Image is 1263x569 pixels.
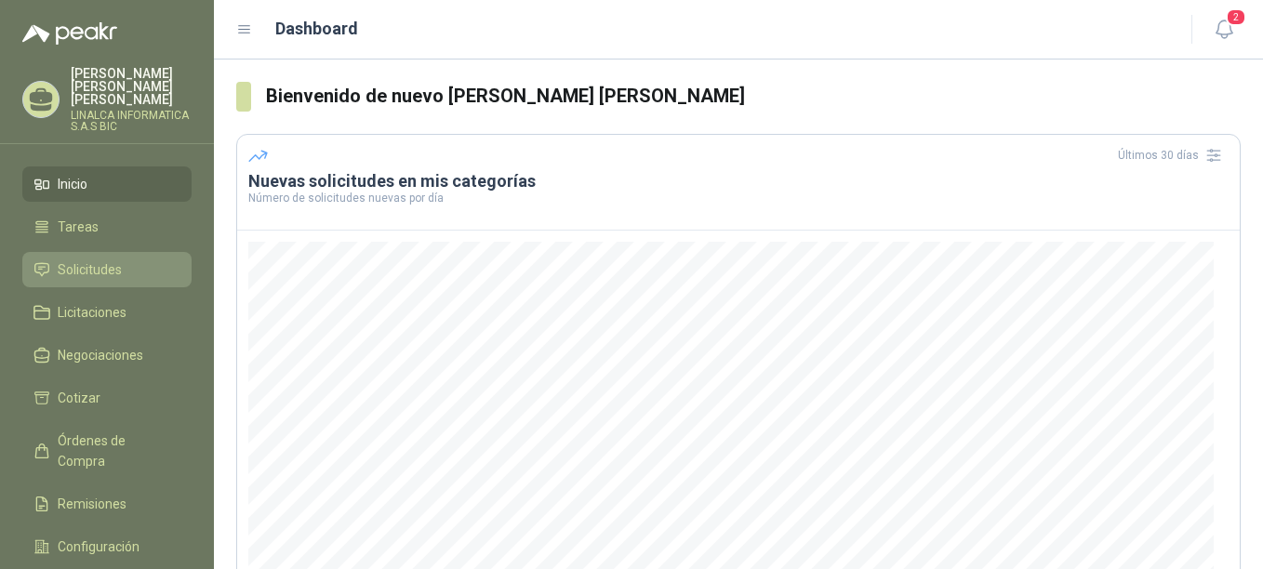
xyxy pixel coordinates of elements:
span: Tareas [58,217,99,237]
a: Configuración [22,529,192,564]
a: Negociaciones [22,337,192,373]
span: Solicitudes [58,259,122,280]
h1: Dashboard [275,16,358,42]
a: Inicio [22,166,192,202]
a: Tareas [22,209,192,245]
span: Remisiones [58,494,126,514]
span: Órdenes de Compra [58,430,174,471]
h3: Nuevas solicitudes en mis categorías [248,170,1229,192]
img: Logo peakr [22,22,117,45]
p: [PERSON_NAME] [PERSON_NAME] [PERSON_NAME] [71,67,192,106]
p: Número de solicitudes nuevas por día [248,192,1229,204]
span: Inicio [58,174,87,194]
span: Licitaciones [58,302,126,323]
a: Cotizar [22,380,192,416]
h3: Bienvenido de nuevo [PERSON_NAME] [PERSON_NAME] [266,82,1241,111]
span: 2 [1226,8,1246,26]
span: Cotizar [58,388,100,408]
span: Configuración [58,536,140,557]
a: Solicitudes [22,252,192,287]
p: LINALCA INFORMATICA S.A.S BIC [71,110,192,132]
div: Últimos 30 días [1118,140,1229,170]
button: 2 [1207,13,1241,46]
span: Negociaciones [58,345,143,365]
a: Remisiones [22,486,192,522]
a: Órdenes de Compra [22,423,192,479]
a: Licitaciones [22,295,192,330]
